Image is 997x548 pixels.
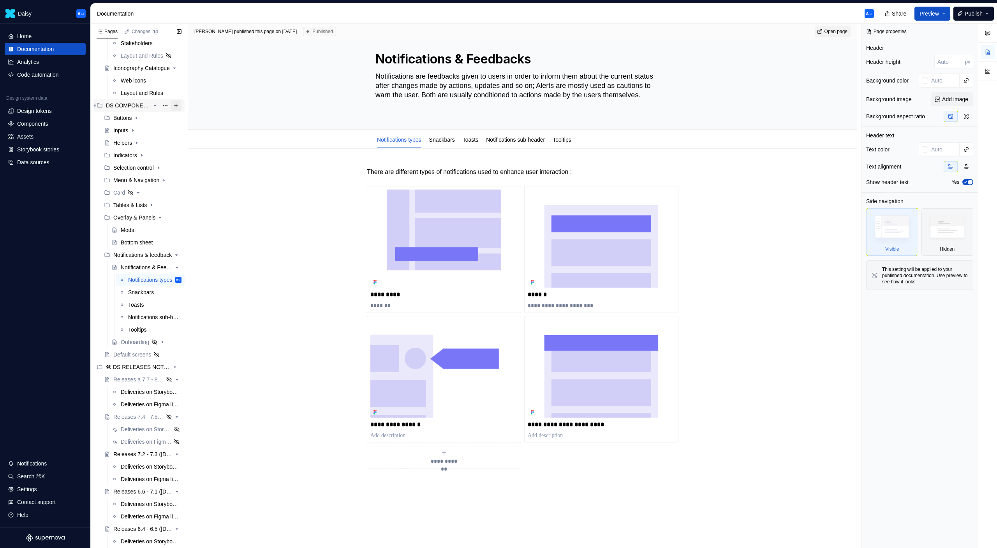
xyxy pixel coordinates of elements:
[866,208,918,256] div: Visible
[2,5,89,22] button: DaisyA☺
[866,11,873,17] div: A☺
[101,199,185,211] div: Tables & Lists
[113,525,172,533] div: Releases 6.4 - 6.5 ([DATE])
[17,158,49,166] div: Data sources
[17,146,59,153] div: Storybook stories
[953,7,994,21] button: Publish
[965,59,970,65] p: px
[866,178,909,186] div: Show header text
[5,56,86,68] a: Analytics
[17,133,33,141] div: Assets
[928,142,960,156] input: Auto
[121,52,163,60] div: Layout and Rules
[866,163,901,170] div: Text alignment
[116,311,185,323] a: Notifications sub-header
[121,89,163,97] div: Layout and Rules
[940,246,955,252] div: Hidden
[426,131,458,148] div: Snackbars
[101,249,185,261] div: Notifications & feedback
[152,28,159,35] span: 14
[866,44,884,52] div: Header
[101,411,185,423] a: Releases 7.4 - 7.5 - 7.6 ([DATE])
[128,301,144,309] div: Toasts
[921,208,974,256] div: Hidden
[866,197,904,205] div: Side navigation
[101,211,185,224] div: Overlay & Panels
[121,425,171,433] div: Deliveries on Storybook library (Responsive only)
[17,498,56,506] div: Contact support
[121,39,153,47] div: Stakeholders
[824,28,847,35] span: Open page
[928,74,960,88] input: Auto
[101,373,185,386] a: Releases a 7.7 - 8.1 ([DATE])
[463,137,478,143] a: Toasts
[5,105,86,117] a: Design tokens
[5,509,86,521] button: Help
[5,118,86,130] a: Components
[6,95,47,101] div: Design system data
[121,463,180,471] div: Deliveries on Storybook library (Responsive only)
[553,137,571,143] a: Tooltips
[5,496,86,508] button: Contact support
[5,483,86,495] a: Settings
[132,28,159,35] div: Changes
[885,246,899,252] div: Visible
[113,126,128,134] div: Inputs
[78,11,85,17] div: A☺
[108,336,185,348] a: Onboarding
[113,201,147,209] div: Tables & Lists
[108,386,185,398] a: Deliveries on Storybook library (Responsive only)
[5,156,86,169] a: Data sources
[101,523,185,535] a: Releases 6.4 - 6.5 ([DATE])
[919,10,939,18] span: Preview
[866,112,925,120] div: Background aspect ratio
[914,7,950,21] button: Preview
[121,500,180,508] div: Deliveries on Storybook library (Responsive only)
[486,137,545,143] a: Notifications sub-header
[429,137,455,143] a: Snackbars
[108,49,185,62] a: Layout and Rules
[108,473,185,485] a: Deliveries on Figma library
[97,28,118,35] div: Pages
[116,323,185,336] a: Tooltips
[892,10,906,18] span: Share
[101,448,185,460] a: Releases 7.2 - 7.3 ([DATE])
[121,475,180,483] div: Deliveries on Figma library
[121,77,146,84] div: Web icons
[101,149,185,162] div: Indicators
[5,457,86,470] button: Notifications
[17,58,39,66] div: Analytics
[113,139,132,147] div: Helpers
[128,288,154,296] div: Snackbars
[101,485,185,498] a: Releases 6.6 - 7.1 ([DATE])
[26,534,65,542] svg: Supernova Logo
[121,388,180,396] div: Deliveries on Storybook library (Responsive only)
[113,64,170,72] div: Iconography Catalogue
[5,9,15,18] img: 8442b5b3-d95e-456d-8131-d61e917d6403.png
[108,535,185,548] a: Deliveries on Storybook library (Responsive only)
[5,68,86,81] a: Code automation
[194,29,233,34] span: [PERSON_NAME]
[108,261,185,274] a: Notifications & Feedbacks
[882,266,968,285] div: This setting will be applied to your published documentation. Use preview to see how it looks.
[101,62,185,74] a: Iconography Catalogue
[101,348,185,361] a: Default screens
[101,137,185,149] a: Helpers
[108,37,185,49] a: Stakeholders
[5,43,86,55] a: Documentation
[942,95,968,103] span: Add image
[17,511,28,519] div: Help
[113,114,132,122] div: Buttons
[5,470,86,483] button: Search ⌘K
[17,45,54,53] div: Documentation
[113,376,164,383] div: Releases a 7.7 - 8.1 ([DATE])
[17,485,37,493] div: Settings
[951,179,959,185] label: Yes
[866,58,900,66] div: Header height
[106,102,150,109] div: DS COMPONENTS
[18,10,32,18] div: Daisy
[113,176,159,184] div: Menu & Navigation
[528,320,675,418] img: eff73156-090b-4bed-875b-0912d2e19e7c.png
[128,313,180,321] div: Notifications sub-header
[5,130,86,143] a: Assets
